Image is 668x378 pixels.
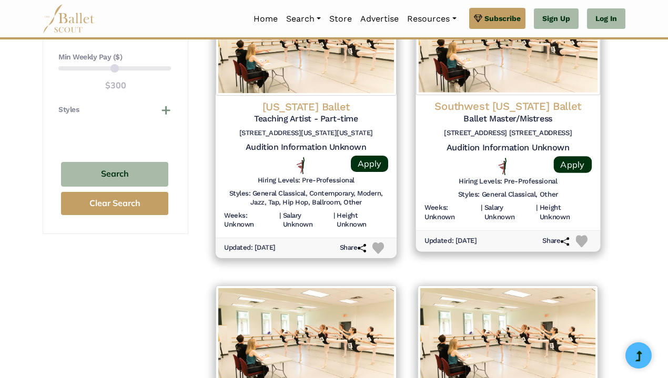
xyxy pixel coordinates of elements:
[340,243,366,252] h6: Share
[282,8,325,30] a: Search
[469,8,525,29] a: Subscribe
[333,211,335,229] h6: |
[58,52,171,63] h4: Min Weekly Pay ($)
[424,100,591,114] h4: Southwest [US_STATE] Ballet
[224,114,388,125] h5: Teaching Artist - Part-time
[356,8,403,30] a: Advertise
[424,204,478,222] h6: Weeks: Unknown
[224,189,388,207] h6: Styles: General Classical, Contemporary, Modern, Jazz, Tap, Hip Hop, Ballroom, Other
[458,177,557,186] h6: Hiring Levels: Pre-Professional
[424,142,591,154] h5: Audition Information Unknown
[424,237,477,246] h6: Updated: [DATE]
[224,243,276,252] h6: Updated: [DATE]
[61,162,168,187] button: Search
[105,79,126,93] output: $300
[325,8,356,30] a: Store
[58,105,79,115] h4: Styles
[424,114,591,125] h5: Ballet Master/Mistress
[458,190,558,199] h6: Styles: General Classical, Other
[258,176,355,185] h6: Hiring Levels: Pre-Professional
[249,8,282,30] a: Home
[58,105,171,115] button: Styles
[535,204,537,222] h6: |
[481,204,482,222] h6: |
[224,100,388,114] h4: [US_STATE] Ballet
[424,129,591,138] h6: [STREET_ADDRESS] [STREET_ADDRESS]
[372,242,384,254] img: Heart
[539,204,591,222] h6: Height Unknown
[575,236,588,248] img: Heart
[224,142,388,153] h5: Audition Information Unknown
[542,237,569,246] h6: Share
[283,211,331,229] h6: Salary Unknown
[474,13,482,24] img: gem.svg
[61,192,168,216] button: Clear Search
[534,8,579,29] a: Sign Up
[279,211,281,229] h6: |
[498,158,506,175] img: All
[403,8,460,30] a: Resources
[553,156,591,173] a: Apply
[337,211,388,229] h6: Height Unknown
[484,13,521,24] span: Subscribe
[351,156,388,172] a: Apply
[224,211,277,229] h6: Weeks: Unknown
[587,8,625,29] a: Log In
[484,204,533,222] h6: Salary Unknown
[224,129,388,138] h6: [STREET_ADDRESS][US_STATE][US_STATE]
[297,157,305,174] img: All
